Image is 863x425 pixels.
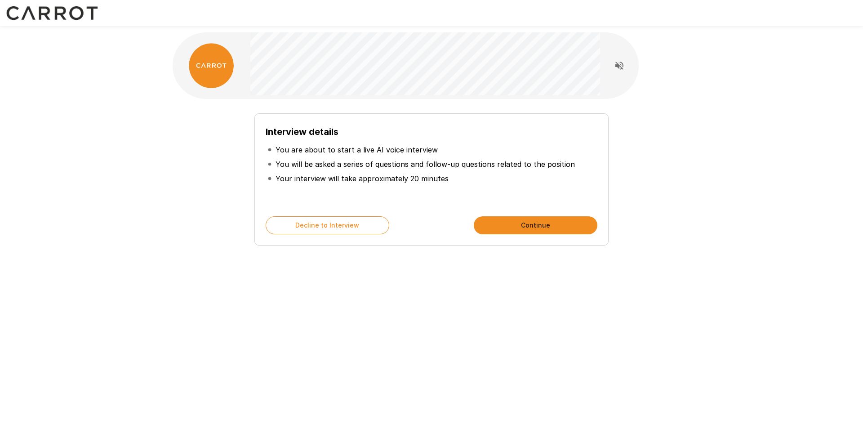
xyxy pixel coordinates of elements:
button: Decline to Interview [266,216,389,234]
p: You are about to start a live AI voice interview [276,144,438,155]
p: Your interview will take approximately 20 minutes [276,173,449,184]
button: Continue [474,216,597,234]
p: You will be asked a series of questions and follow-up questions related to the position [276,159,575,170]
img: carrot_logo.png [189,43,234,88]
button: Read questions aloud [610,57,628,75]
b: Interview details [266,126,338,137]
